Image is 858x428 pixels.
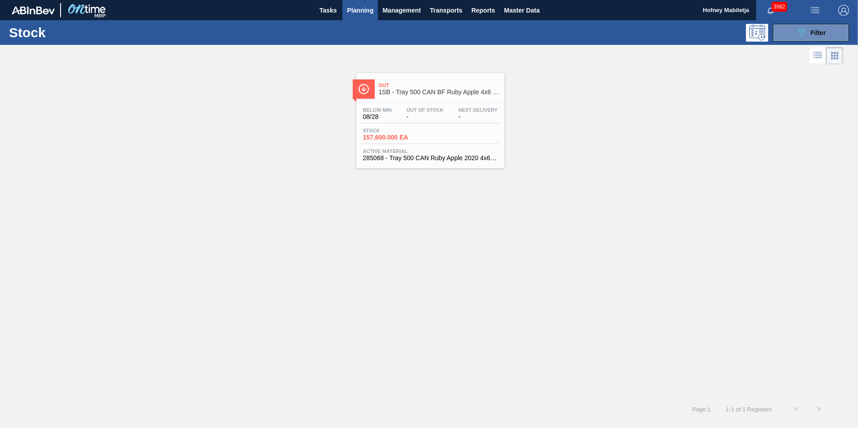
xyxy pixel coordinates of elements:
[363,128,426,133] span: Stock
[692,406,710,413] span: Page : 1
[363,148,498,154] span: Active Material
[347,5,373,16] span: Planning
[407,114,444,120] span: -
[12,6,55,14] img: TNhmsLtSVTkK8tSr43FrP2fwEKptu5GPRR3wAAAABJRU5ErkJggg==
[363,114,392,120] span: 08/28
[773,24,849,42] button: Filter
[358,83,369,95] img: Ícone
[826,47,843,64] div: Card Vision
[810,29,826,36] span: Filter
[379,89,500,96] span: 1SB - Tray 500 CAN BF Ruby Apple 4x6 PU
[363,134,426,141] span: 157,600.000 EA
[363,155,498,162] span: 285068 - Tray 500 CAN Ruby Apple 2020 4x6 PU
[810,47,826,64] div: List Vision
[382,5,421,16] span: Management
[756,4,785,17] button: Notifications
[363,107,392,113] span: Below Min
[379,83,500,88] span: Out
[724,406,772,413] span: 1 - 1 of 1 Registers
[504,5,539,16] span: Master Data
[459,114,498,120] span: -
[430,5,462,16] span: Transports
[471,5,495,16] span: Reports
[785,398,808,420] button: <
[808,398,830,420] button: >
[9,27,143,38] h1: Stock
[810,5,820,16] img: userActions
[407,107,444,113] span: Out Of Stock
[350,66,509,168] a: ÍconeOut1SB - Tray 500 CAN BF Ruby Apple 4x6 PUBelow Min08/28Out Of Stock-Next Delivery-Stock157,...
[771,2,787,12] span: 3982
[459,107,498,113] span: Next Delivery
[318,5,338,16] span: Tasks
[746,24,768,42] div: Programming: no user selected
[838,5,849,16] img: Logout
